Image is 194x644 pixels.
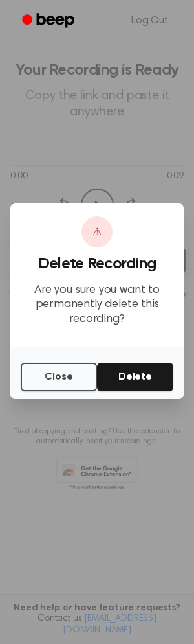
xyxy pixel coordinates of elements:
button: Delete [97,363,173,391]
p: Are you sure you want to permanently delete this recording? [21,283,173,327]
a: Log Out [118,5,181,36]
a: Beep [13,8,86,34]
button: Close [21,363,97,391]
h3: Delete Recording [21,255,173,273]
div: ⚠ [81,216,113,247]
